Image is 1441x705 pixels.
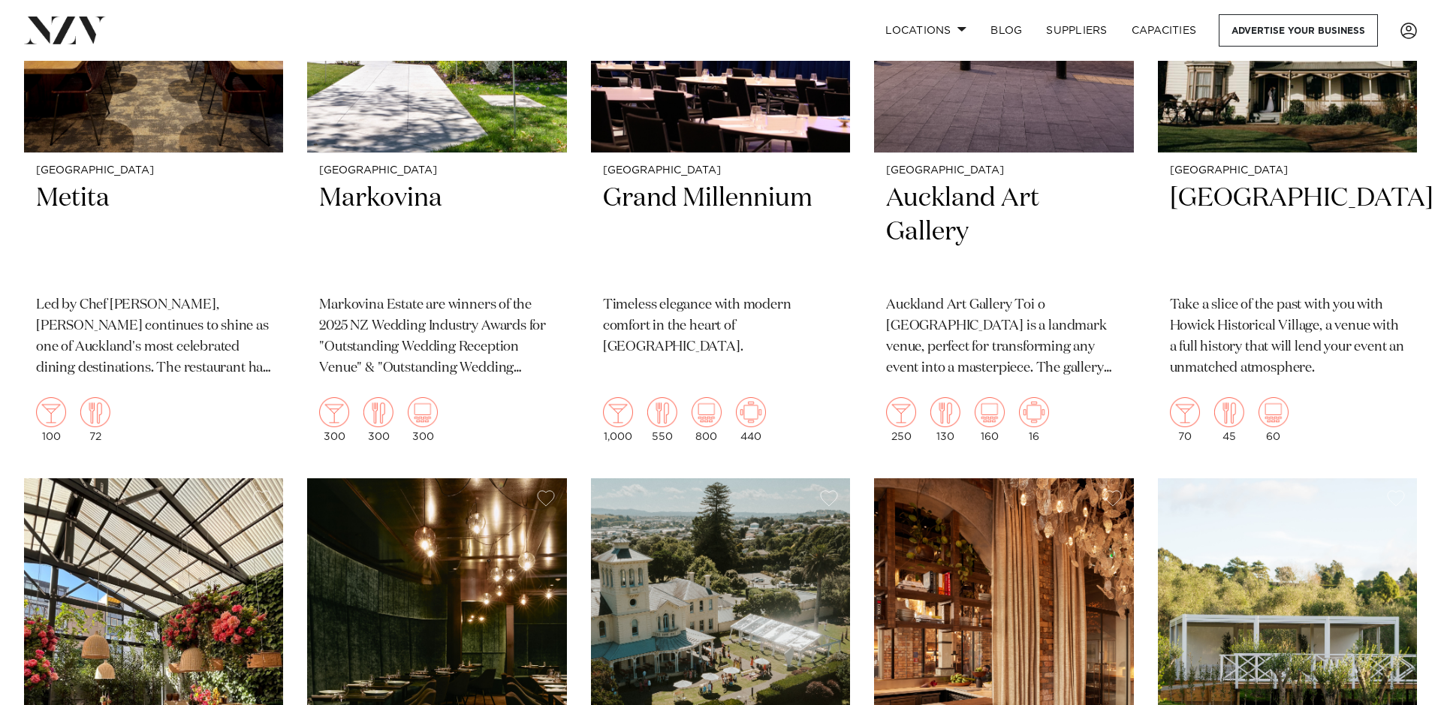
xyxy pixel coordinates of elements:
[80,397,110,442] div: 72
[975,397,1005,427] img: theatre.png
[975,397,1005,442] div: 160
[1034,14,1119,47] a: SUPPLIERS
[363,397,393,442] div: 300
[1170,182,1405,283] h2: [GEOGRAPHIC_DATA]
[408,397,438,427] img: theatre.png
[647,397,677,442] div: 550
[1214,397,1244,442] div: 45
[363,397,393,427] img: dining.png
[1170,295,1405,379] p: Take a slice of the past with you with Howick Historical Village, a venue with a full history tha...
[930,397,960,427] img: dining.png
[1259,397,1289,427] img: theatre.png
[603,397,633,442] div: 1,000
[603,165,838,176] small: [GEOGRAPHIC_DATA]
[886,182,1121,283] h2: Auckland Art Gallery
[1170,397,1200,442] div: 70
[603,182,838,283] h2: Grand Millennium
[319,165,554,176] small: [GEOGRAPHIC_DATA]
[886,295,1121,379] p: Auckland Art Gallery Toi o [GEOGRAPHIC_DATA] is a landmark venue, perfect for transforming any ev...
[603,397,633,427] img: cocktail.png
[24,17,106,44] img: nzv-logo.png
[1120,14,1209,47] a: Capacities
[1214,397,1244,427] img: dining.png
[736,397,766,427] img: meeting.png
[873,14,978,47] a: Locations
[1019,397,1049,442] div: 16
[36,182,271,283] h2: Metita
[1219,14,1378,47] a: Advertise your business
[1170,165,1405,176] small: [GEOGRAPHIC_DATA]
[978,14,1034,47] a: BLOG
[408,397,438,442] div: 300
[319,182,554,283] h2: Markovina
[1019,397,1049,427] img: meeting.png
[319,295,554,379] p: Markovina Estate are winners of the 2025 NZ Wedding Industry Awards for "Outstanding Wedding Rece...
[319,397,349,442] div: 300
[319,397,349,427] img: cocktail.png
[647,397,677,427] img: dining.png
[886,397,916,442] div: 250
[603,295,838,358] p: Timeless elegance with modern comfort in the heart of [GEOGRAPHIC_DATA].
[930,397,960,442] div: 130
[886,165,1121,176] small: [GEOGRAPHIC_DATA]
[80,397,110,427] img: dining.png
[1259,397,1289,442] div: 60
[692,397,722,442] div: 800
[36,397,66,427] img: cocktail.png
[692,397,722,427] img: theatre.png
[1170,397,1200,427] img: cocktail.png
[736,397,766,442] div: 440
[886,397,916,427] img: cocktail.png
[36,397,66,442] div: 100
[36,295,271,379] p: Led by Chef [PERSON_NAME], [PERSON_NAME] continues to shine as one of Auckland's most celebrated ...
[36,165,271,176] small: [GEOGRAPHIC_DATA]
